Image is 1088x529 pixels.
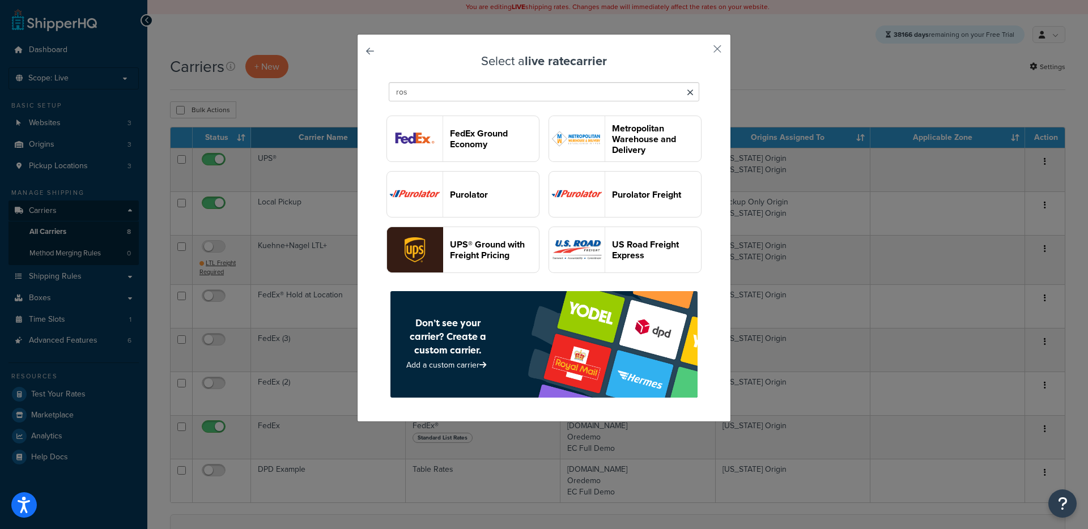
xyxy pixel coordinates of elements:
[386,116,539,162] button: smartPost logoFedEx Ground Economy
[387,227,443,272] img: upsGroundFreight logo
[386,291,702,452] footer: Not sure which carrier is right for you? Visit the to learn more about our supported carriers
[386,171,539,217] button: purolator logoPurolator
[386,54,702,68] h3: Select a
[389,82,699,101] input: Search Carriers
[397,316,498,357] h4: Don’t see your carrier? Create a custom carrier.
[450,128,539,150] header: FedEx Ground Economy
[450,189,539,200] header: Purolator
[1048,489,1077,518] button: Open Resource Center
[549,227,702,273] button: usRoadFreight logoUS Road Freight Express
[386,227,539,273] button: upsGroundFreight logoUPS® Ground with Freight Pricing
[612,239,701,261] header: US Road Freight Express
[549,116,702,162] button: metropolitanFreight logoMetropolitan Warehouse and Delivery
[612,189,701,200] header: Purolator Freight
[612,123,701,155] header: Metropolitan Warehouse and Delivery
[549,172,605,217] img: purolatorFreight logo
[406,359,489,371] a: Add a custom carrier
[687,85,694,101] span: Clear search query
[387,172,443,217] img: purolator logo
[387,116,443,161] img: smartPost logo
[525,52,607,70] strong: live rate carrier
[549,116,605,161] img: metropolitanFreight logo
[549,171,702,217] button: purolatorFreight logoPurolator Freight
[450,239,539,261] header: UPS® Ground with Freight Pricing
[549,227,605,272] img: usRoadFreight logo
